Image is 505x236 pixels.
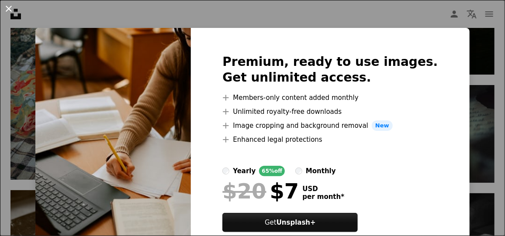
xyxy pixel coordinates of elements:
strong: Unsplash+ [277,219,316,226]
button: GetUnsplash+ [222,213,358,232]
li: Image cropping and background removal [222,120,438,131]
span: USD [302,185,344,193]
div: monthly [306,166,336,176]
div: yearly [233,166,256,176]
li: Enhanced legal protections [222,134,438,145]
h2: Premium, ready to use images. Get unlimited access. [222,54,438,86]
input: monthly [295,168,302,174]
span: $20 [222,180,266,202]
span: per month * [302,193,344,201]
li: Unlimited royalty-free downloads [222,106,438,117]
span: New [372,120,393,131]
div: $7 [222,180,299,202]
div: 65% off [259,166,285,176]
input: yearly65%off [222,168,229,174]
li: Members-only content added monthly [222,92,438,103]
